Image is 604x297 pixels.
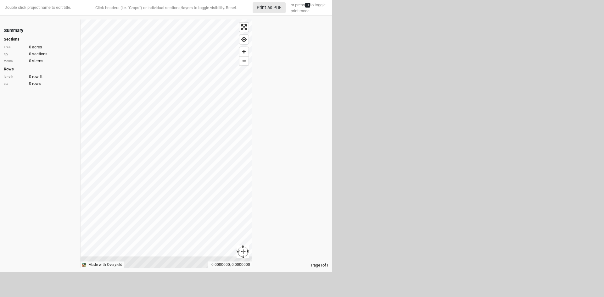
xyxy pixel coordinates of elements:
button: Zoom in [239,47,249,56]
div: Made with Overyield [88,262,122,267]
div: 0 [4,81,76,86]
button: Enter fullscreen [239,23,249,32]
div: length [4,74,26,79]
button: Reset. [226,5,237,11]
div: 0.0000000, 0.0000000 [208,261,252,268]
div: qty [4,52,26,57]
div: 0 [4,44,76,50]
div: Double click project name to edit title. [3,5,71,10]
span: stems [32,58,43,64]
h4: Sections [4,37,76,42]
div: 0 [4,51,76,57]
div: stems [4,59,26,63]
span: sections [32,51,48,57]
div: area [4,45,26,50]
h4: Rows [4,67,76,72]
span: rows [32,81,41,86]
div: Click headers (i.e. "Crops") or individual sections/layers to toggle visibility. [83,5,249,11]
div: Page 1 of 1 [252,262,332,268]
button: Print as PDF [253,2,286,13]
span: row ft [32,74,42,80]
div: 0 [4,58,76,64]
div: 0 [4,74,76,80]
canvas: Map [81,19,252,268]
div: Summary [4,27,23,34]
button: Zoom out [239,56,249,65]
button: Find my location [239,35,249,44]
div: qty [4,81,26,86]
span: acres [32,44,42,50]
kbd: H [305,3,310,8]
span: Zoom out [239,57,249,65]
